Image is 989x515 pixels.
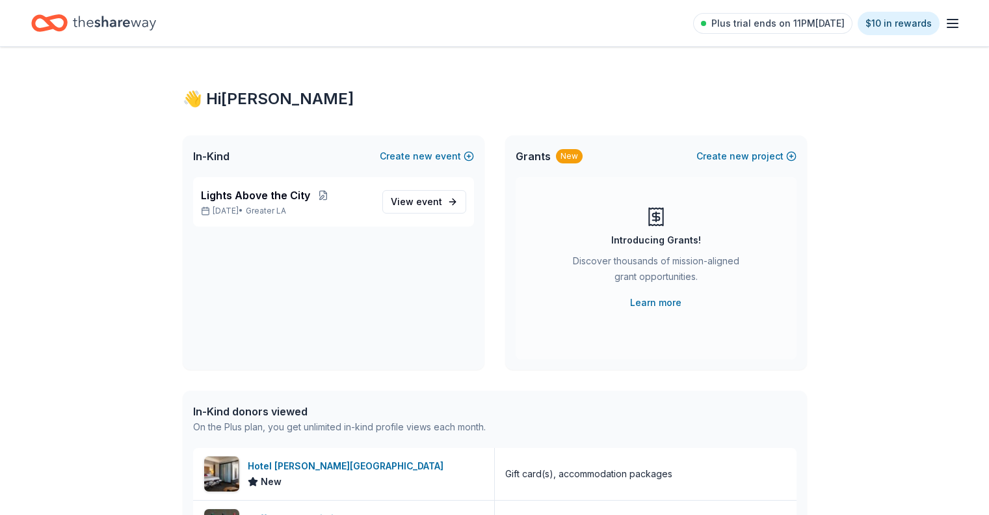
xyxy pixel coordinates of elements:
[630,295,681,311] a: Learn more
[193,419,486,435] div: On the Plus plan, you get unlimited in-kind profile views each month.
[505,466,672,482] div: Gift card(s), accommodation packages
[711,16,845,31] span: Plus trial ends on 11PM[DATE]
[568,253,745,290] div: Discover thousands of mission-aligned grant opportunities.
[193,148,230,164] span: In-Kind
[204,456,239,492] img: Image for Hotel Valencia Santana Row
[31,8,156,38] a: Home
[391,194,442,210] span: View
[693,13,852,34] a: Plus trial ends on 11PM[DATE]
[730,148,749,164] span: new
[246,206,286,216] span: Greater LA
[858,12,940,35] a: $10 in rewards
[193,404,486,419] div: In-Kind donors viewed
[611,232,701,248] div: Introducing Grants!
[696,148,797,164] button: Createnewproject
[248,458,449,474] div: Hotel [PERSON_NAME][GEOGRAPHIC_DATA]
[556,149,583,163] div: New
[261,474,282,490] span: New
[201,188,310,203] span: Lights Above the City
[413,148,432,164] span: new
[516,148,551,164] span: Grants
[201,206,372,216] p: [DATE] •
[416,196,442,207] span: event
[380,148,474,164] button: Createnewevent
[382,190,466,214] a: View event
[183,89,807,109] div: 👋 Hi [PERSON_NAME]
